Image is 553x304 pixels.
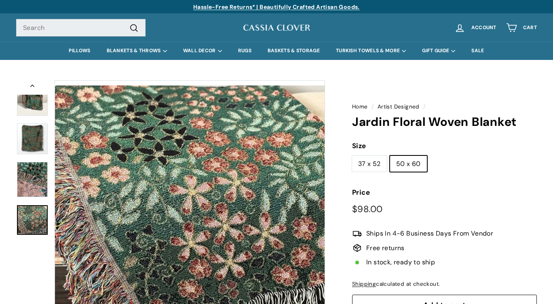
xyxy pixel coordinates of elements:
[366,257,435,268] span: In stock, ready to ship
[193,3,360,11] a: Hassle-Free Returns* | Beautifully Crafted Artisan Goods.
[463,42,492,60] a: SALE
[352,156,387,172] label: 37 x 52
[17,162,48,197] img: Jardin Floral Woven Blanket
[352,140,537,151] label: Size
[523,25,537,30] span: Cart
[450,16,501,40] a: Account
[61,42,98,60] a: PILLOWS
[414,42,463,60] summary: GIFT GUIDE
[352,102,537,111] nav: breadcrumbs
[501,16,542,40] a: Cart
[175,42,230,60] summary: WALL DECOR
[328,42,414,60] summary: TURKISH TOWELS & MORE
[352,187,537,198] label: Price
[16,19,146,37] input: Search
[17,205,48,235] a: Jardin Floral Woven Blanket
[378,103,420,110] a: Artist Designed
[16,80,49,95] button: Previous
[230,42,260,60] a: RUGS
[352,280,537,289] div: calculated at checkout.
[366,228,493,239] span: Ships In 4-6 Business Days From Vendor
[99,42,175,60] summary: BLANKETS & THROWS
[17,123,48,154] img: Jardin Floral Woven Blanket
[352,115,537,129] h1: Jardin Floral Woven Blanket
[352,103,368,110] a: Home
[471,25,496,30] span: Account
[260,42,328,60] a: BASKETS & STORAGE
[421,103,427,110] span: /
[390,156,427,172] label: 50 x 60
[366,243,405,253] span: Free returns
[352,281,376,287] a: Shipping
[352,203,382,215] span: $98.00
[369,103,376,110] span: /
[17,81,48,116] img: Jardin Floral Woven Blanket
